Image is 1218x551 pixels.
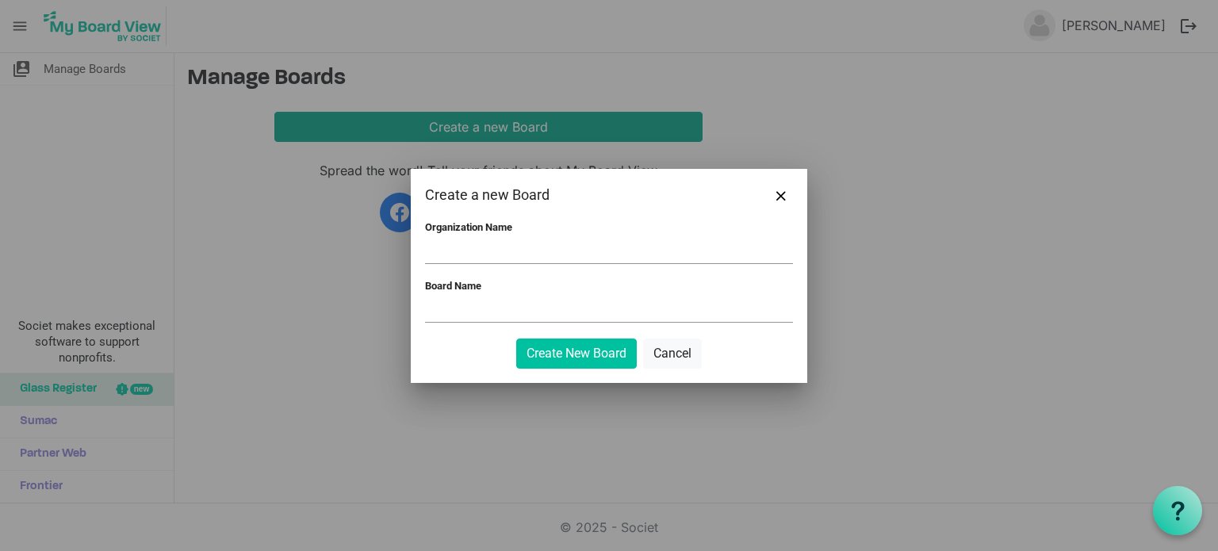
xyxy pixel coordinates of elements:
button: Close [769,183,793,207]
div: Create a new Board [425,183,719,207]
button: Create New Board [516,339,637,369]
label: Board Name [425,280,481,292]
button: Cancel [643,339,702,369]
label: Organization Name [425,221,512,233]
